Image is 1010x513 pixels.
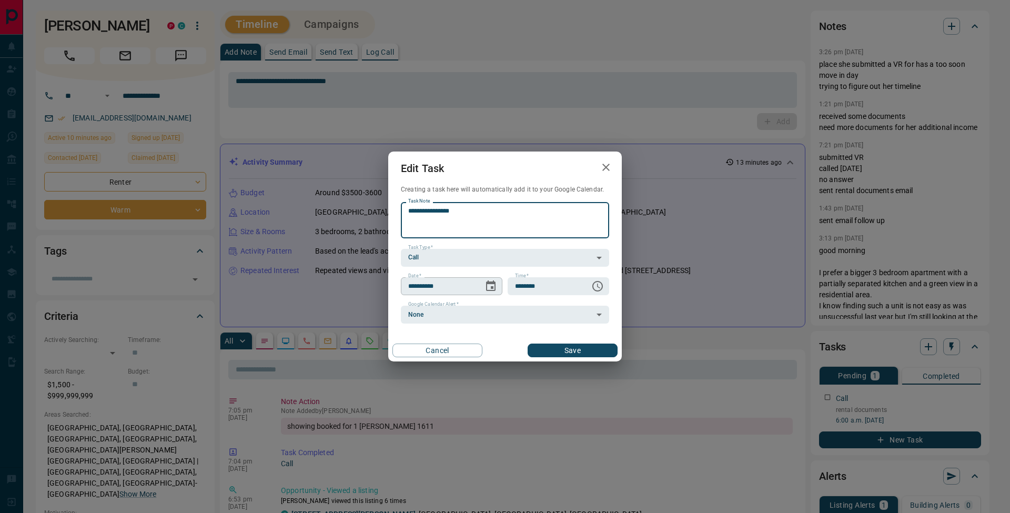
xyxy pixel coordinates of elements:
[528,344,618,357] button: Save
[401,249,609,267] div: Call
[408,198,430,205] label: Task Note
[401,306,609,324] div: None
[408,273,421,279] label: Date
[480,276,501,297] button: Choose date, selected date is Sep 17, 2025
[587,276,608,297] button: Choose time, selected time is 6:00 AM
[408,244,433,251] label: Task Type
[515,273,529,279] label: Time
[408,301,459,308] label: Google Calendar Alert
[392,344,482,357] button: Cancel
[388,152,457,185] h2: Edit Task
[401,185,609,194] p: Creating a task here will automatically add it to your Google Calendar.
